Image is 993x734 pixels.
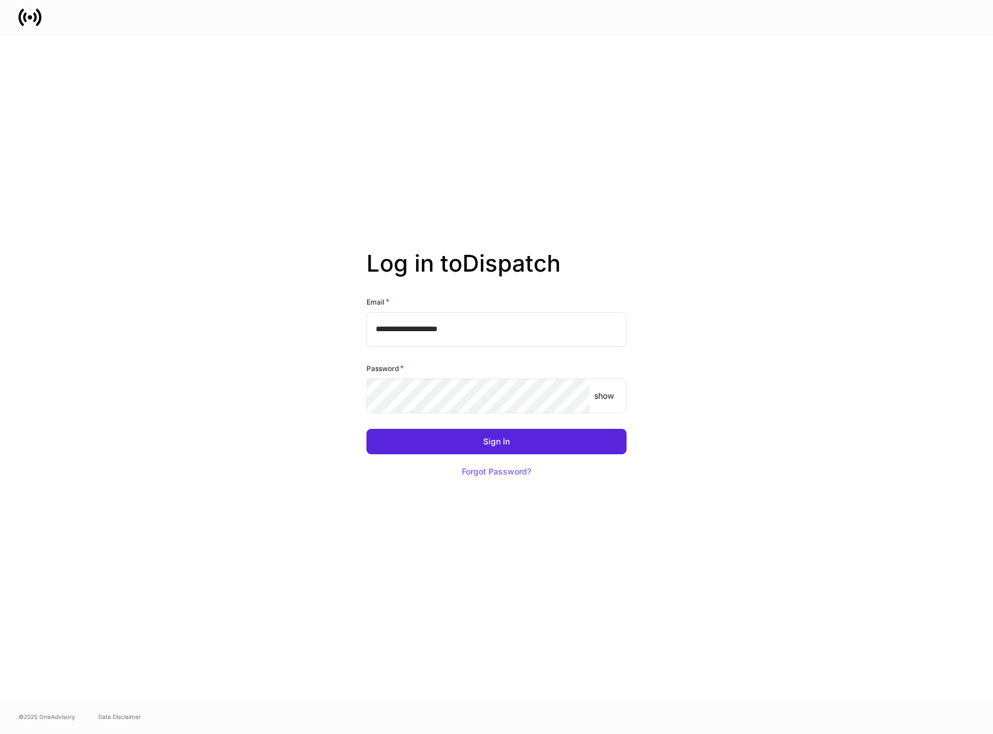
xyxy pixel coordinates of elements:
h6: Email [366,296,390,307]
button: Forgot Password? [447,459,546,484]
a: Data Disclaimer [98,712,141,721]
span: © 2025 OneAdvisory [18,712,75,721]
h6: Password [366,362,404,374]
div: Forgot Password? [462,468,531,476]
button: Sign In [366,429,627,454]
h2: Log in to Dispatch [366,250,627,296]
div: Sign In [483,438,510,446]
p: show [594,390,614,402]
